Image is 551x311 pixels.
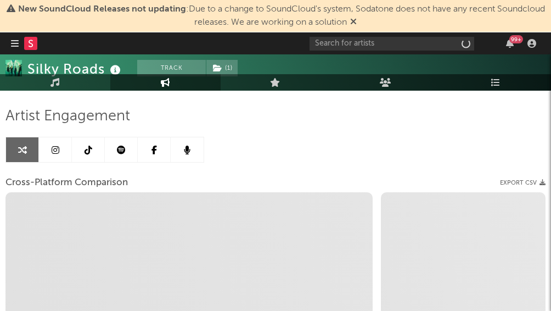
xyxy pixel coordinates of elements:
span: Cross-Platform Comparison [5,176,128,190]
span: New SoundCloud Releases not updating [18,5,186,14]
button: (1) [206,60,238,76]
span: : Due to a change to SoundCloud's system, Sodatone does not have any recent Soundcloud releases. ... [18,5,545,27]
span: Artist Engagement [5,110,130,123]
span: Dismiss [350,18,357,27]
button: Track [137,60,206,76]
button: Export CSV [500,180,546,186]
div: Silky Roads [27,60,123,78]
button: 99+ [506,39,514,48]
div: 99 + [509,35,523,43]
input: Search for artists [310,37,474,51]
span: ( 1 ) [206,60,238,76]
